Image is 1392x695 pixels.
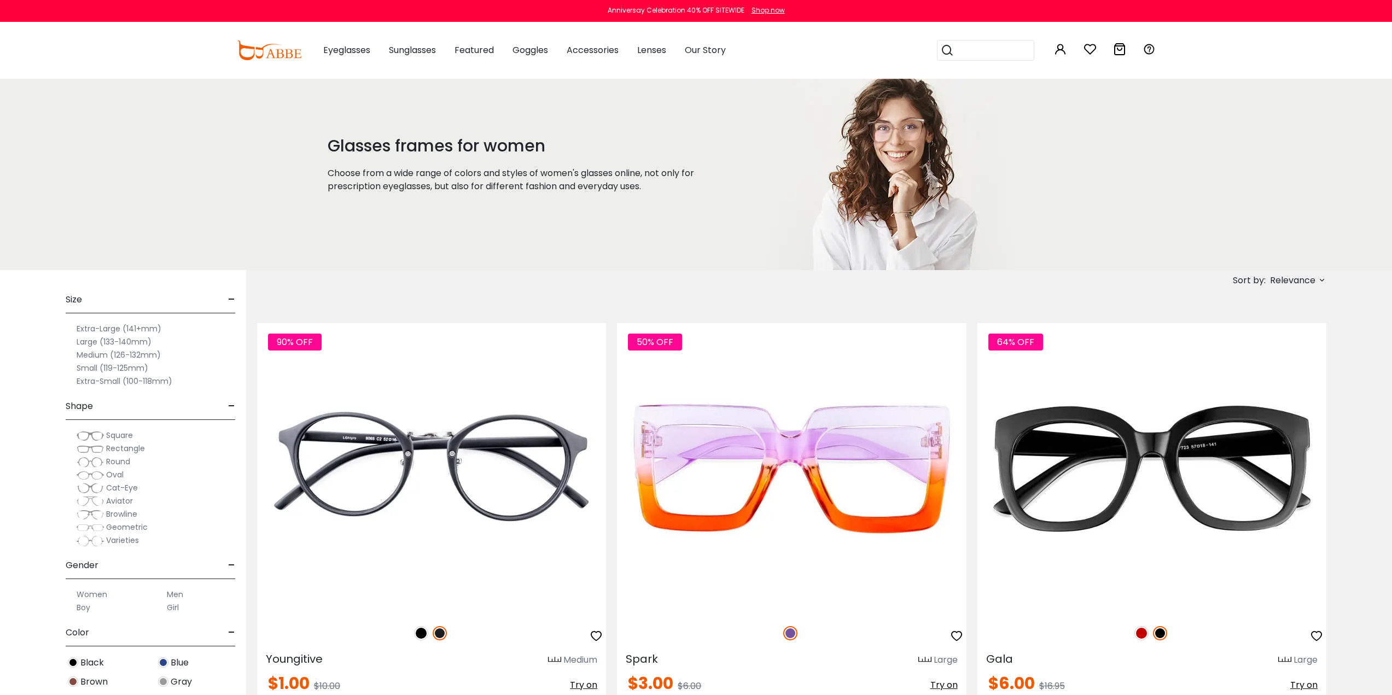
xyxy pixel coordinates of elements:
span: Goggles [512,44,548,56]
span: Sunglasses [389,44,436,56]
img: Purple [783,626,797,640]
a: Shop now [746,5,785,15]
span: $3.00 [628,671,673,695]
span: $1.00 [268,671,310,695]
label: Boy [77,601,90,614]
span: Aviator [106,495,133,506]
img: Matte Black [433,626,447,640]
span: Try on [930,679,958,691]
img: size ruler [1278,656,1291,664]
span: 90% OFF [268,334,322,351]
span: Gray [171,675,192,688]
img: Square.png [77,430,104,441]
img: Geometric.png [77,522,104,533]
span: Square [106,430,133,441]
span: Sort by: [1233,274,1266,287]
span: Brown [80,675,108,688]
img: Blue [158,657,168,668]
div: Large [1294,653,1318,667]
span: - [228,552,235,579]
span: Black [80,656,104,669]
img: Purple Spark - Plastic ,Universal Bridge Fit [617,323,966,614]
button: Try on [930,675,958,695]
span: Our Story [685,44,726,56]
span: $6.00 [678,680,701,692]
button: Try on [1290,675,1318,695]
p: Choose from a wide range of colors and styles of women's glasses online, not only for prescriptio... [328,167,726,193]
img: Red [1134,626,1149,640]
span: Eyeglasses [323,44,370,56]
span: Youngitive [266,651,323,667]
span: Varieties [106,535,139,546]
img: Black [1153,626,1167,640]
span: Browline [106,509,137,519]
span: $6.00 [988,671,1035,695]
img: Black Gala - Plastic ,Universal Bridge Fit [977,323,1326,614]
span: - [228,287,235,313]
img: Aviator.png [77,496,104,507]
img: Black [414,626,428,640]
img: Oval.png [77,470,104,481]
label: Medium (126-132mm) [77,348,161,361]
img: Browline.png [77,509,104,520]
span: Try on [570,679,597,691]
img: Rectangle.png [77,443,104,454]
span: Color [66,620,89,646]
span: $16.95 [1039,680,1065,692]
img: size ruler [918,656,931,664]
label: Extra-Large (141+mm) [77,322,161,335]
div: Shop now [752,5,785,15]
div: Medium [563,653,597,667]
span: Relevance [1270,271,1315,290]
span: Size [66,287,82,313]
img: Matte-black Youngitive - Plastic ,Adjust Nose Pads [257,323,606,614]
label: Girl [167,601,179,614]
label: Small (119-125mm) [77,361,148,375]
span: $10.00 [314,680,340,692]
label: Extra-Small (100-118mm) [77,375,172,388]
label: Men [167,588,183,601]
img: glasses frames for women [753,79,1030,270]
span: Lenses [637,44,666,56]
div: Anniversay Celebration 40% OFF SITEWIDE [608,5,744,15]
h1: Glasses frames for women [328,136,726,156]
img: size ruler [548,656,561,664]
img: Round.png [77,457,104,468]
span: Oval [106,469,124,480]
span: Spark [626,651,658,667]
img: Black [68,657,78,668]
img: Gray [158,676,168,687]
button: Try on [570,675,597,695]
span: Geometric [106,522,148,533]
span: Shape [66,393,93,419]
img: abbeglasses.com [237,40,301,60]
span: Round [106,456,130,467]
span: Try on [1290,679,1318,691]
span: Rectangle [106,443,145,454]
span: - [228,620,235,646]
span: Accessories [567,44,619,56]
img: Varieties.png [77,535,104,547]
div: Large [934,653,958,667]
span: 50% OFF [628,334,682,351]
span: Blue [171,656,189,669]
span: Gala [986,651,1013,667]
span: Featured [455,44,494,56]
span: Gender [66,552,98,579]
label: Women [77,588,107,601]
span: Cat-Eye [106,482,138,493]
span: 64% OFF [988,334,1043,351]
span: - [228,393,235,419]
label: Large (133-140mm) [77,335,152,348]
img: Cat-Eye.png [77,483,104,494]
img: Brown [68,676,78,687]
